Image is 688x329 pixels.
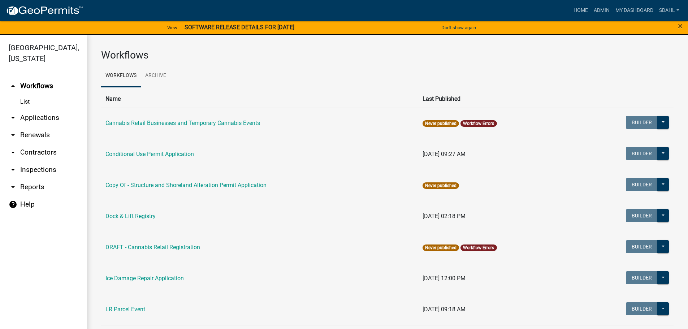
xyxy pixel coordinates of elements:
a: Ice Damage Repair Application [105,275,184,282]
a: My Dashboard [613,4,656,17]
i: arrow_drop_down [9,131,17,139]
button: Close [678,22,683,30]
a: View [164,22,180,34]
span: Never published [423,182,459,189]
button: Builder [626,209,658,222]
i: arrow_drop_down [9,165,17,174]
a: DRAFT - Cannabis Retail Registration [105,244,200,251]
i: arrow_drop_down [9,148,17,157]
button: Builder [626,302,658,315]
span: [DATE] 09:27 AM [423,151,466,157]
i: help [9,200,17,209]
a: sdahl [656,4,682,17]
button: Builder [626,116,658,129]
h3: Workflows [101,49,674,61]
button: Don't show again [438,22,479,34]
a: LR Parcel Event [105,306,145,313]
strong: SOFTWARE RELEASE DETAILS FOR [DATE] [185,24,294,31]
a: Admin [591,4,613,17]
span: [DATE] 09:18 AM [423,306,466,313]
button: Builder [626,147,658,160]
button: Builder [626,240,658,253]
a: Workflows [101,64,141,87]
span: Never published [423,120,459,127]
i: arrow_drop_down [9,183,17,191]
a: Archive [141,64,170,87]
a: Conditional Use Permit Application [105,151,194,157]
button: Builder [626,271,658,284]
button: Builder [626,178,658,191]
span: [DATE] 02:18 PM [423,213,466,220]
th: Last Published [418,90,579,108]
a: Dock & Lift Registry [105,213,156,220]
a: Workflow Errors [463,121,494,126]
a: Home [571,4,591,17]
span: [DATE] 12:00 PM [423,275,466,282]
i: arrow_drop_up [9,82,17,90]
th: Name [101,90,418,108]
i: arrow_drop_down [9,113,17,122]
span: Never published [423,244,459,251]
span: × [678,21,683,31]
a: Copy Of - Structure and Shoreland Alteration Permit Application [105,182,267,189]
a: Workflow Errors [463,245,494,250]
a: Cannabis Retail Businesses and Temporary Cannabis Events [105,120,260,126]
